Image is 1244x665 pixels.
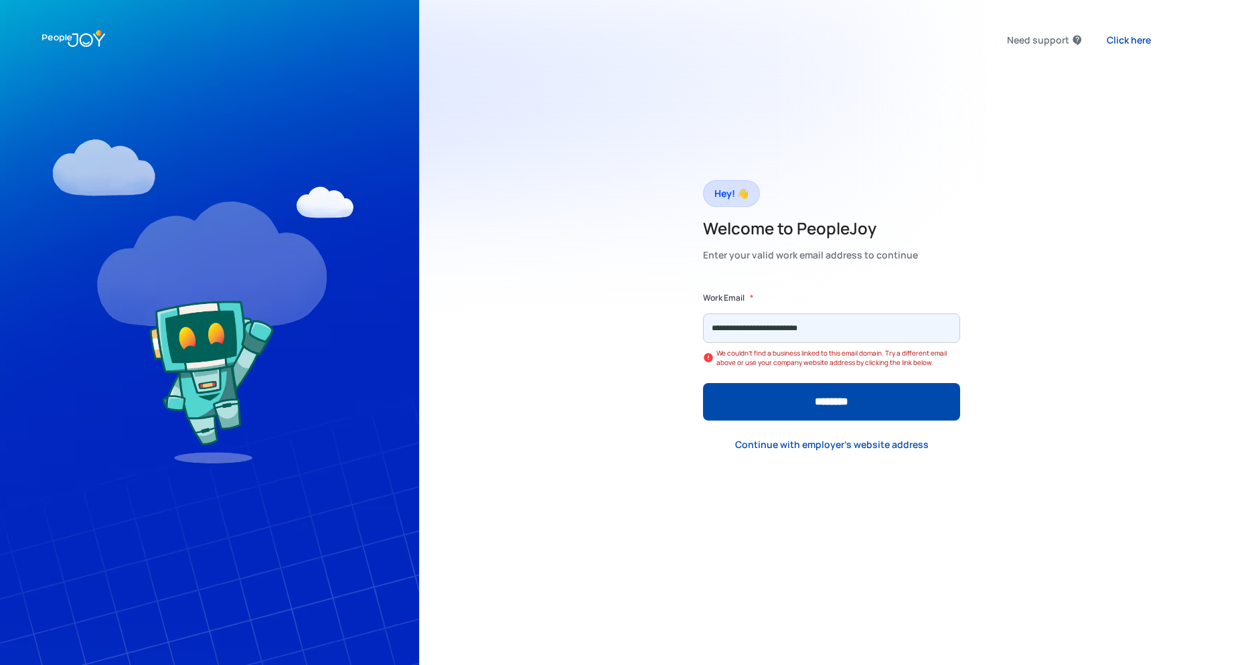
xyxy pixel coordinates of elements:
[703,218,918,239] h2: Welcome to PeopleJoy
[703,291,745,305] label: Work Email
[1096,27,1162,54] a: Click here
[1007,31,1069,50] div: Need support
[703,291,960,421] form: Form
[703,246,918,265] div: Enter your valid work email address to continue
[714,184,749,203] div: Hey! 👋
[724,431,939,458] a: Continue with employer's website address
[1107,33,1151,47] div: Click here
[735,438,929,451] div: Continue with employer's website address
[716,348,960,367] div: We couldn't find a business linked to this email domain. Try a different email above or use your ...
